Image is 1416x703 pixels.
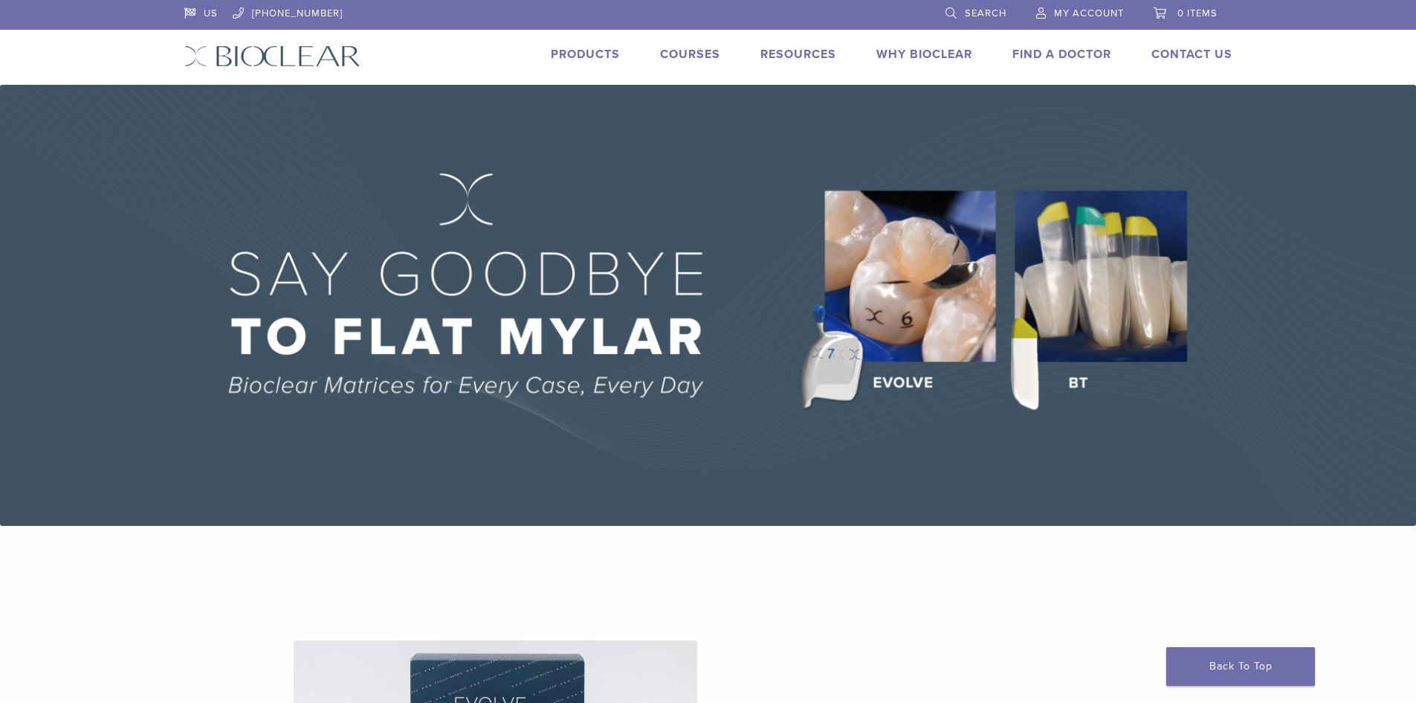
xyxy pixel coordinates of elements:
[965,7,1006,19] span: Search
[1054,7,1124,19] span: My Account
[551,47,620,62] a: Products
[760,47,836,62] a: Resources
[660,47,720,62] a: Courses
[184,45,361,67] img: Bioclear
[876,47,972,62] a: Why Bioclear
[1166,647,1315,686] a: Back To Top
[1151,47,1232,62] a: Contact Us
[1012,47,1111,62] a: Find A Doctor
[1177,7,1218,19] span: 0 items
